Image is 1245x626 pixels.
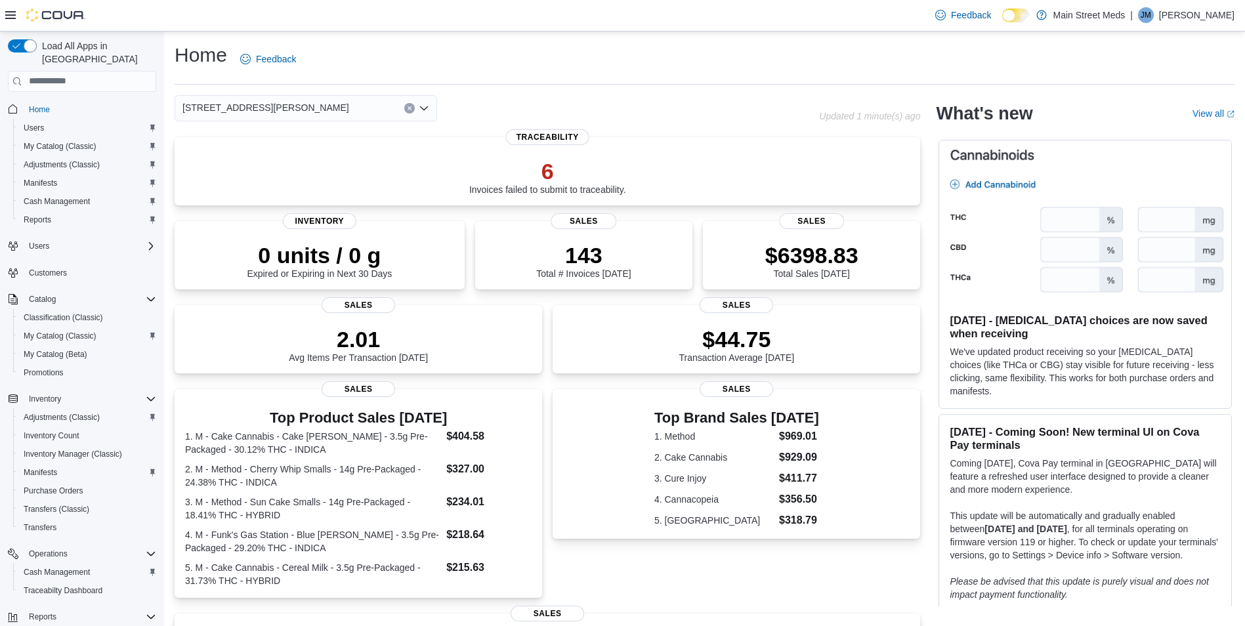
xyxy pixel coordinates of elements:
[18,465,62,480] a: Manifests
[24,291,61,307] button: Catalog
[779,428,819,444] dd: $969.01
[18,328,156,344] span: My Catalog (Classic)
[1053,7,1126,23] p: Main Street Meds
[18,483,156,499] span: Purchase Orders
[24,391,156,407] span: Inventory
[13,427,161,445] button: Inventory Count
[446,494,532,510] dd: $234.01
[24,312,103,323] span: Classification (Classic)
[779,449,819,465] dd: $929.09
[24,123,44,133] span: Users
[13,518,161,537] button: Transfers
[18,138,156,154] span: My Catalog (Classic)
[18,157,156,173] span: Adjustments (Classic)
[779,213,844,229] span: Sales
[936,103,1032,124] h2: What's new
[18,520,156,535] span: Transfers
[26,9,85,22] img: Cova
[24,367,64,378] span: Promotions
[24,196,90,207] span: Cash Management
[18,346,156,362] span: My Catalog (Beta)
[24,391,66,407] button: Inventory
[18,483,89,499] a: Purchase Orders
[322,297,395,313] span: Sales
[24,215,51,225] span: Reports
[679,326,795,352] p: $44.75
[18,409,105,425] a: Adjustments (Classic)
[930,2,996,28] a: Feedback
[419,103,429,114] button: Open list of options
[18,120,49,136] a: Users
[18,501,95,517] a: Transfers (Classic)
[3,608,161,626] button: Reports
[13,345,161,364] button: My Catalog (Beta)
[18,365,156,381] span: Promotions
[29,394,61,404] span: Inventory
[13,408,161,427] button: Adjustments (Classic)
[185,463,441,489] dt: 2. M - Method - Cherry Whip Smalls - 14g Pre-Packaged - 24.38% THC - INDICA
[18,564,95,580] a: Cash Management
[654,514,774,527] dt: 5. [GEOGRAPHIC_DATA]
[24,430,79,441] span: Inventory Count
[24,159,100,170] span: Adjustments (Classic)
[24,238,54,254] button: Users
[24,349,87,360] span: My Catalog (Beta)
[654,430,774,443] dt: 1. Method
[950,314,1221,340] h3: [DATE] - [MEDICAL_DATA] choices are now saved when receiving
[29,612,56,622] span: Reports
[13,156,161,174] button: Adjustments (Classic)
[24,178,57,188] span: Manifests
[446,527,532,543] dd: $218.64
[469,158,626,184] p: 6
[18,564,156,580] span: Cash Management
[247,242,392,279] div: Expired or Expiring in Next 30 Days
[1138,7,1154,23] div: Josh Mowery
[18,365,69,381] a: Promotions
[18,175,62,191] a: Manifests
[29,294,56,304] span: Catalog
[13,445,161,463] button: Inventory Manager (Classic)
[18,212,156,228] span: Reports
[24,467,57,478] span: Manifests
[185,430,441,456] dt: 1. M - Cake Cannabis - Cake [PERSON_NAME] - 3.5g Pre-Packaged - 30.12% THC - INDICA
[29,268,67,278] span: Customers
[446,560,532,575] dd: $215.63
[1002,22,1003,23] span: Dark Mode
[185,561,441,587] dt: 5. M - Cake Cannabis - Cereal Milk - 3.5g Pre-Packaged - 31.73% THC - HYBRID
[24,102,55,117] a: Home
[18,520,62,535] a: Transfers
[37,39,156,66] span: Load All Apps in [GEOGRAPHIC_DATA]
[18,346,93,362] a: My Catalog (Beta)
[3,545,161,563] button: Operations
[13,211,161,229] button: Reports
[24,331,96,341] span: My Catalog (Classic)
[185,410,532,426] h3: Top Product Sales [DATE]
[3,390,161,408] button: Inventory
[24,291,156,307] span: Catalog
[18,465,156,480] span: Manifests
[24,522,56,533] span: Transfers
[13,581,161,600] button: Traceabilty Dashboard
[18,428,85,444] a: Inventory Count
[24,504,89,514] span: Transfers (Classic)
[446,461,532,477] dd: $327.00
[1141,7,1151,23] span: JM
[654,472,774,485] dt: 3. Cure Injoy
[951,9,991,22] span: Feedback
[1192,108,1234,119] a: View allExternal link
[13,174,161,192] button: Manifests
[404,103,415,114] button: Clear input
[24,412,100,423] span: Adjustments (Classic)
[235,46,301,72] a: Feedback
[24,264,156,281] span: Customers
[18,446,156,462] span: Inventory Manager (Classic)
[289,326,428,363] div: Avg Items Per Transaction [DATE]
[18,409,156,425] span: Adjustments (Classic)
[29,549,68,559] span: Operations
[18,446,127,462] a: Inventory Manager (Classic)
[654,451,774,464] dt: 2. Cake Cannabis
[24,486,83,496] span: Purchase Orders
[283,213,356,229] span: Inventory
[984,524,1066,534] strong: [DATE] and [DATE]
[29,104,50,115] span: Home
